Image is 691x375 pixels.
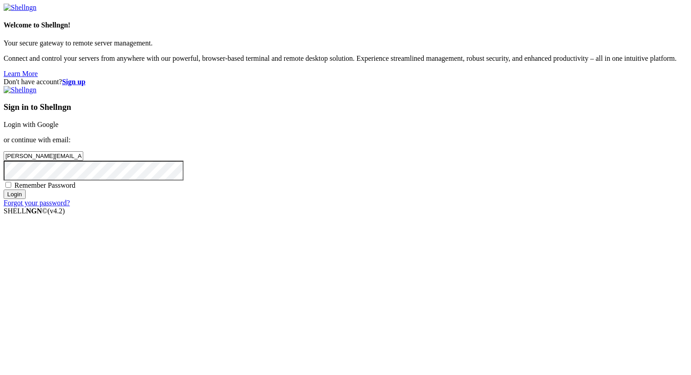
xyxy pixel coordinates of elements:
[62,78,85,86] a: Sign up
[4,121,58,128] a: Login with Google
[4,86,36,94] img: Shellngn
[4,207,65,215] span: SHELL ©
[4,39,687,47] p: Your secure gateway to remote server management.
[5,182,11,188] input: Remember Password
[4,136,687,144] p: or continue with email:
[4,151,83,161] input: Email address
[4,199,70,207] a: Forgot your password?
[4,4,36,12] img: Shellngn
[4,78,687,86] div: Don't have account?
[4,21,687,29] h4: Welcome to Shellngn!
[4,190,26,199] input: Login
[4,102,687,112] h3: Sign in to Shellngn
[4,54,687,63] p: Connect and control your servers from anywhere with our powerful, browser-based terminal and remo...
[26,207,42,215] b: NGN
[4,70,38,77] a: Learn More
[48,207,65,215] span: 4.2.0
[14,181,76,189] span: Remember Password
